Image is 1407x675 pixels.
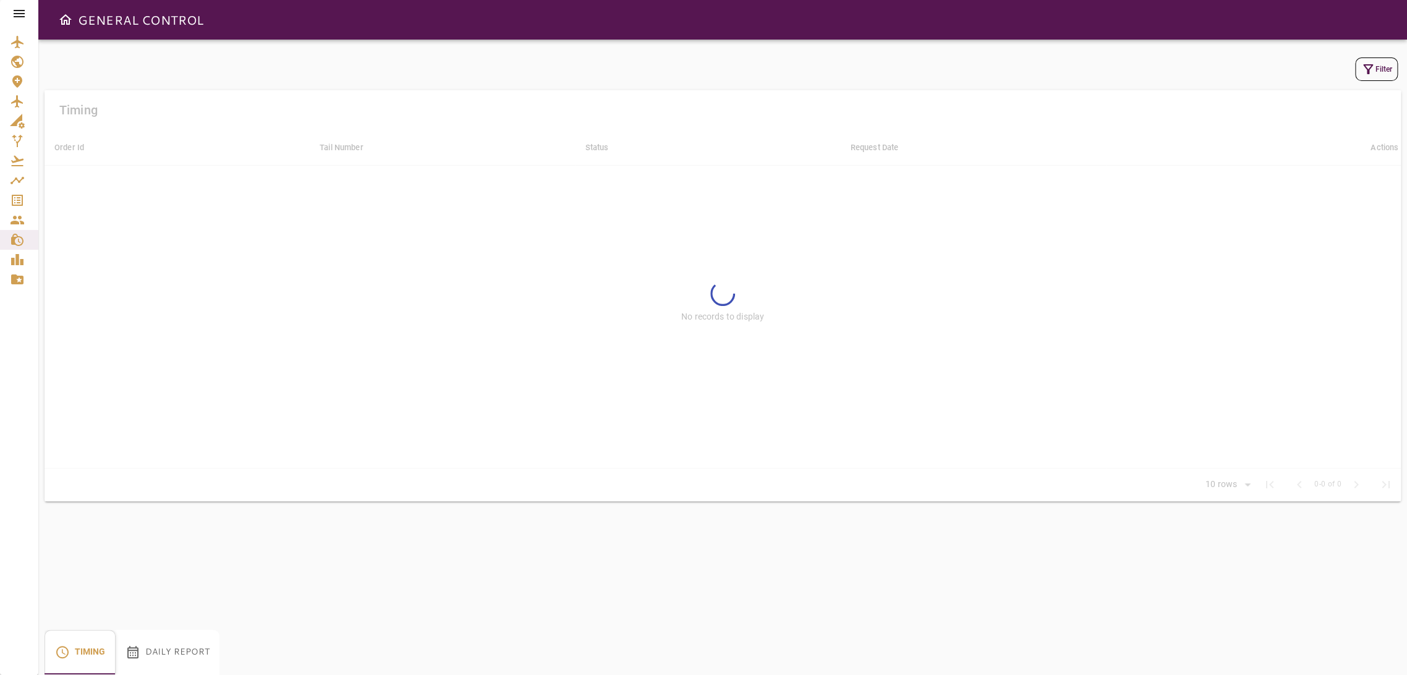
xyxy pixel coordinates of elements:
[116,630,219,674] button: Daily Report
[1355,57,1398,81] button: Filter
[45,630,116,674] button: Timing
[78,10,203,30] h6: GENERAL CONTROL
[45,630,219,674] div: basic tabs example
[53,7,78,32] button: Open drawer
